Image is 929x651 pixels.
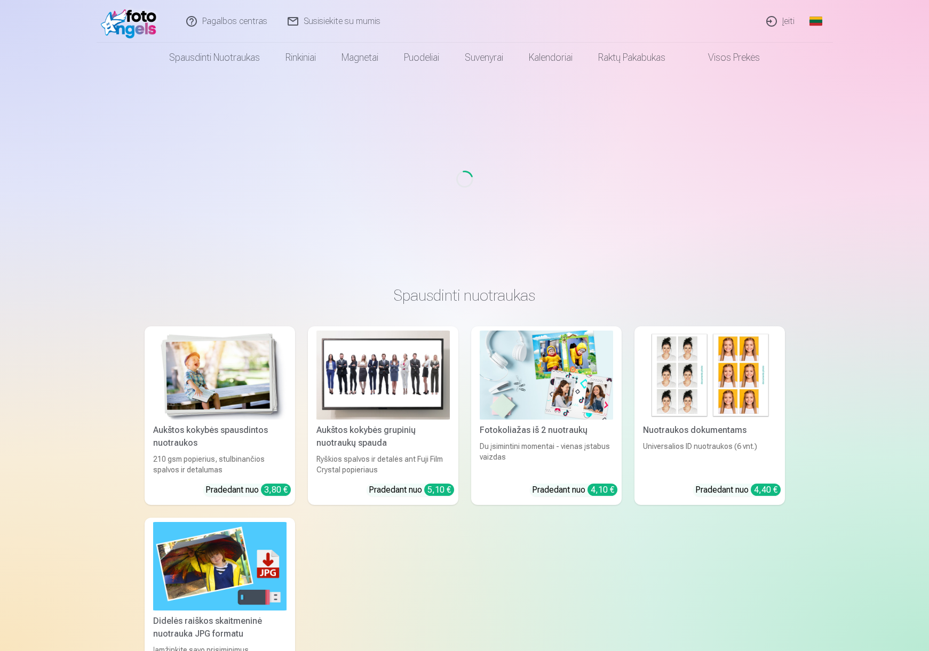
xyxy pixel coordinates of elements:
img: Aukštos kokybės spausdintos nuotraukos [153,331,287,420]
a: Kalendoriai [516,43,585,73]
div: Aukštos kokybės spausdintos nuotraukos [149,424,291,449]
img: Fotokoliažas iš 2 nuotraukų [480,331,613,420]
div: Pradedant nuo [695,484,781,496]
a: Suvenyrai [452,43,516,73]
div: Pradedant nuo [205,484,291,496]
div: Pradedant nuo [532,484,617,496]
div: Ryškios spalvos ir detalės ant Fuji Film Crystal popieriaus [312,454,454,475]
a: Nuotraukos dokumentamsNuotraukos dokumentamsUniversalios ID nuotraukos (6 vnt.)Pradedant nuo 4,40 € [634,326,785,505]
div: Pradedant nuo [369,484,454,496]
img: Nuotraukos dokumentams [643,331,776,420]
a: Fotokoliažas iš 2 nuotraukųFotokoliažas iš 2 nuotraukųDu įsimintini momentai - vienas įstabus vai... [471,326,622,505]
a: Visos prekės [678,43,773,73]
a: Aukštos kokybės grupinių nuotraukų spaudaAukštos kokybės grupinių nuotraukų spaudaRyškios spalvos... [308,326,458,505]
h3: Spausdinti nuotraukas [153,286,776,305]
div: 3,80 € [261,484,291,496]
div: 4,10 € [587,484,617,496]
div: 210 gsm popierius, stulbinančios spalvos ir detalumas [149,454,291,475]
div: Fotokoliažas iš 2 nuotraukų [475,424,617,437]
img: Didelės raiškos skaitmeninė nuotrauka JPG formatu [153,522,287,611]
a: Aukštos kokybės spausdintos nuotraukos Aukštos kokybės spausdintos nuotraukos210 gsm popierius, s... [145,326,295,505]
div: Du įsimintini momentai - vienas įstabus vaizdas [475,441,617,475]
div: 5,10 € [424,484,454,496]
a: Spausdinti nuotraukas [156,43,273,73]
img: Aukštos kokybės grupinių nuotraukų spauda [316,331,450,420]
a: Magnetai [329,43,391,73]
a: Raktų pakabukas [585,43,678,73]
div: Universalios ID nuotraukos (6 vnt.) [639,441,781,475]
div: Nuotraukos dokumentams [639,424,781,437]
div: Aukštos kokybės grupinių nuotraukų spauda [312,424,454,449]
a: Puodeliai [391,43,452,73]
div: 4,40 € [751,484,781,496]
img: /fa2 [101,4,162,38]
div: Didelės raiškos skaitmeninė nuotrauka JPG formatu [149,615,291,640]
a: Rinkiniai [273,43,329,73]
